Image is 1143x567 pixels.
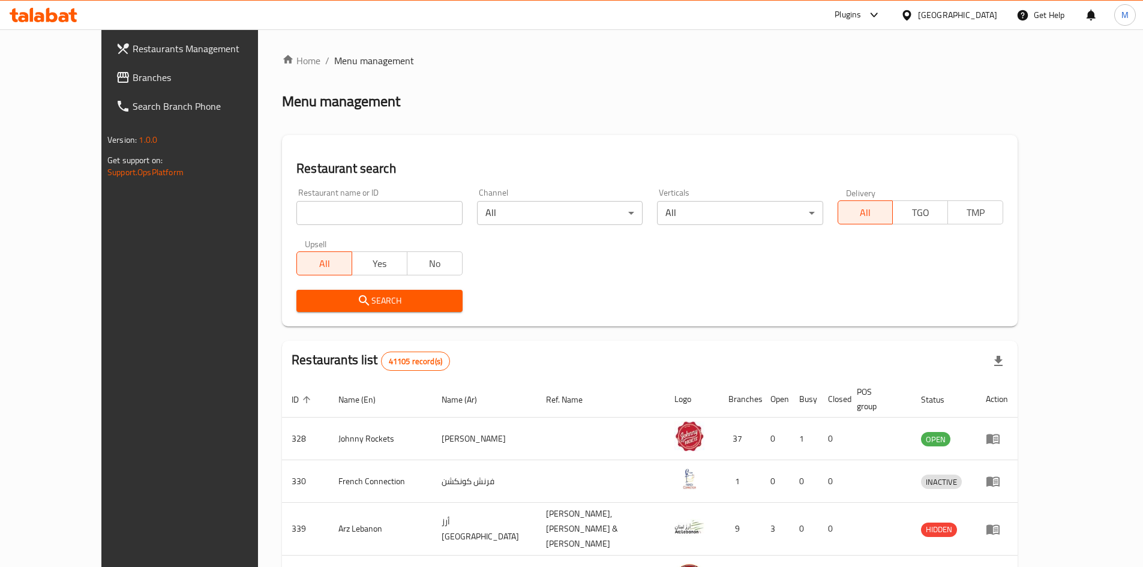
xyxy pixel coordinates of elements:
span: HIDDEN [921,523,957,536]
span: 1.0.0 [139,132,157,148]
span: Search [306,293,452,308]
span: Status [921,392,960,407]
label: Delivery [846,188,876,197]
td: 0 [818,460,847,503]
span: Menu management [334,53,414,68]
div: Plugins [835,8,861,22]
td: 37 [719,418,761,460]
img: Johnny Rockets [674,421,704,451]
div: All [477,201,643,225]
span: Get support on: [107,152,163,168]
h2: Restaurant search [296,160,1003,178]
a: Home [282,53,320,68]
td: 339 [282,503,329,556]
span: Restaurants Management [133,41,283,56]
span: TGO [898,204,943,221]
th: Closed [818,381,847,418]
div: Menu [986,431,1008,446]
img: French Connection [674,464,704,494]
button: TGO [892,200,948,224]
span: Name (Ar) [442,392,493,407]
span: Yes [357,255,403,272]
th: Open [761,381,790,418]
input: Search for restaurant name or ID.. [296,201,462,225]
button: TMP [947,200,1003,224]
div: Total records count [381,352,450,371]
td: 0 [818,503,847,556]
td: 9 [719,503,761,556]
button: Yes [352,251,407,275]
td: 0 [818,418,847,460]
h2: Restaurants list [292,351,450,371]
td: 1 [790,418,818,460]
nav: breadcrumb [282,53,1018,68]
img: Arz Lebanon [674,512,704,542]
div: Export file [984,347,1013,376]
span: All [302,255,347,272]
td: 0 [761,460,790,503]
td: 0 [790,503,818,556]
div: Menu [986,474,1008,488]
button: All [296,251,352,275]
td: Johnny Rockets [329,418,432,460]
th: Action [976,381,1018,418]
span: Search Branch Phone [133,99,283,113]
span: OPEN [921,433,950,446]
th: Logo [665,381,719,418]
li: / [325,53,329,68]
label: Upsell [305,239,327,248]
div: Menu [986,522,1008,536]
span: INACTIVE [921,475,962,489]
span: Name (En) [338,392,391,407]
button: Search [296,290,462,312]
td: [PERSON_NAME],[PERSON_NAME] & [PERSON_NAME] [536,503,665,556]
span: Version: [107,132,137,148]
span: M [1121,8,1129,22]
td: 0 [790,460,818,503]
td: فرنش كونكشن [432,460,536,503]
div: All [657,201,823,225]
a: Support.OpsPlatform [107,164,184,180]
span: All [843,204,889,221]
span: ID [292,392,314,407]
a: Restaurants Management [106,34,292,63]
td: أرز [GEOGRAPHIC_DATA] [432,503,536,556]
button: No [407,251,463,275]
button: All [838,200,893,224]
h2: Menu management [282,92,400,111]
div: [GEOGRAPHIC_DATA] [918,8,997,22]
td: Arz Lebanon [329,503,432,556]
td: 3 [761,503,790,556]
span: POS group [857,385,897,413]
td: [PERSON_NAME] [432,418,536,460]
span: 41105 record(s) [382,356,449,367]
span: Branches [133,70,283,85]
span: TMP [953,204,998,221]
td: 328 [282,418,329,460]
th: Branches [719,381,761,418]
a: Search Branch Phone [106,92,292,121]
td: 0 [761,418,790,460]
div: OPEN [921,432,950,446]
td: French Connection [329,460,432,503]
a: Branches [106,63,292,92]
th: Busy [790,381,818,418]
td: 330 [282,460,329,503]
span: Ref. Name [546,392,598,407]
span: No [412,255,458,272]
td: 1 [719,460,761,503]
